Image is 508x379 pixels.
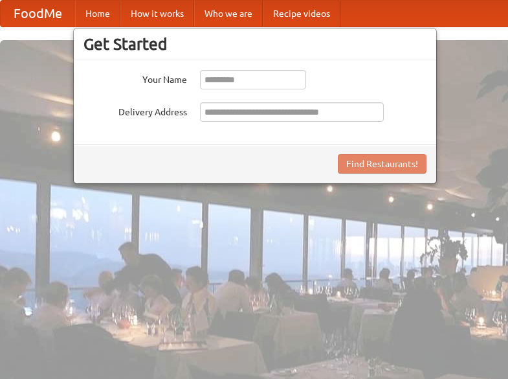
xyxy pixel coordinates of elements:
[83,34,426,54] h3: Get Started
[338,154,426,174] button: Find Restaurants!
[83,102,187,119] label: Delivery Address
[120,1,194,27] a: How it works
[194,1,263,27] a: Who we are
[263,1,340,27] a: Recipe videos
[83,70,187,86] label: Your Name
[1,1,75,27] a: FoodMe
[75,1,120,27] a: Home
